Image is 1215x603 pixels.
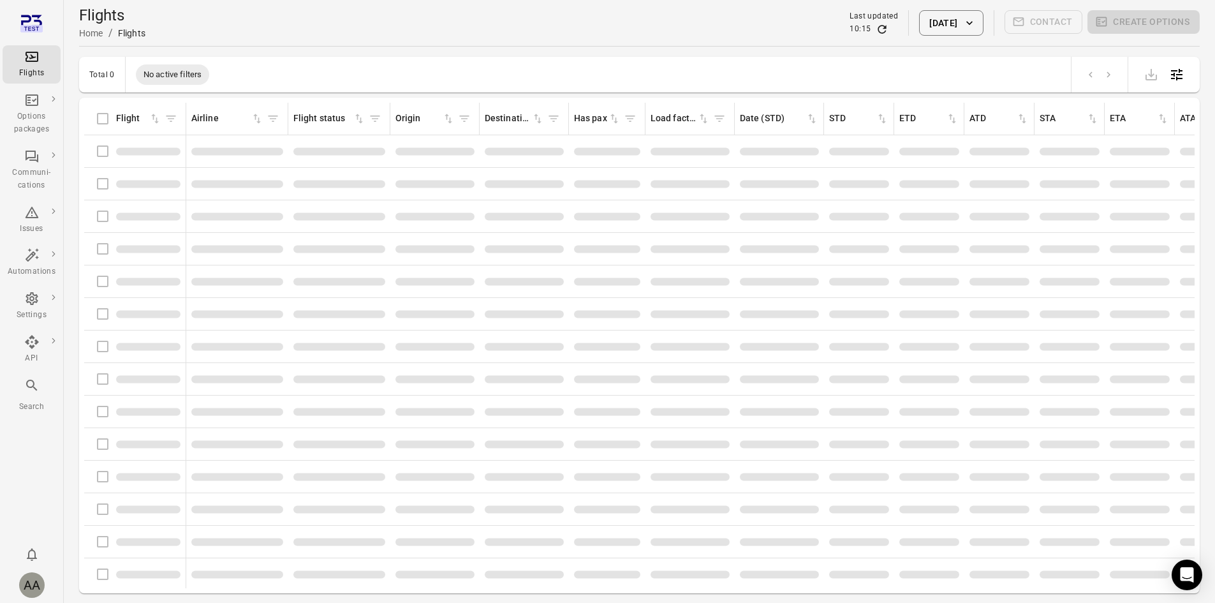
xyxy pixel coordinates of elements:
div: Settings [8,309,55,322]
button: Refresh data [876,23,888,36]
div: Sort by STD in ascending order [829,112,888,126]
nav: pagination navigation [1082,66,1117,83]
div: Sort by origin in ascending order [395,112,455,126]
div: Options packages [8,110,55,136]
span: Filter by load factor [710,109,729,128]
span: Filter by origin [455,109,474,128]
div: Sort by has pax in ascending order [574,112,621,126]
a: Options packages [3,89,61,140]
div: Issues [8,223,55,235]
nav: Breadcrumbs [79,26,145,41]
div: Sort by destination in ascending order [485,112,544,126]
div: Sort by flight in ascending order [116,112,161,126]
span: Filter by destination [544,109,563,128]
div: Flights [118,27,145,40]
a: Issues [3,201,61,239]
a: Automations [3,244,61,282]
div: Sort by ATD in ascending order [969,112,1029,126]
button: Open table configuration [1164,62,1189,87]
div: Total 0 [89,70,115,79]
a: API [3,331,61,369]
span: Filter by flight status [365,109,385,128]
div: Sort by ETA in ascending order [1110,112,1169,126]
div: Sort by load factor in ascending order [651,112,710,126]
li: / [108,26,113,41]
div: Automations [8,265,55,278]
a: Flights [3,45,61,84]
div: Communi-cations [8,167,55,192]
button: Notifications [19,542,45,567]
h1: Flights [79,5,145,26]
div: Flights [8,67,55,80]
div: AA [19,572,45,598]
span: Filter by has pax [621,109,640,128]
div: Search [8,401,55,413]
div: 10:15 [850,23,871,36]
button: [DATE] [919,10,983,36]
span: No active filters [136,68,210,81]
div: Sort by ETD in ascending order [899,112,959,126]
div: Sort by airline in ascending order [191,112,263,126]
button: Search [3,374,61,417]
span: Filter by airline [263,109,283,128]
a: Home [79,28,103,38]
div: API [8,352,55,365]
div: Last updated [850,10,898,23]
span: Please make a selection to export [1138,68,1164,80]
div: Open Intercom Messenger [1172,560,1202,590]
a: Communi-cations [3,145,61,196]
div: Sort by date (STD) in ascending order [740,112,818,126]
span: Please make a selection to create an option package [1087,10,1200,36]
span: Please make a selection to create communications [1005,10,1083,36]
div: Sort by STA in ascending order [1040,112,1099,126]
a: Settings [3,287,61,325]
button: Aimi Amalin [14,567,50,603]
span: Filter by flight [161,109,180,128]
div: Sort by flight status in ascending order [293,112,365,126]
